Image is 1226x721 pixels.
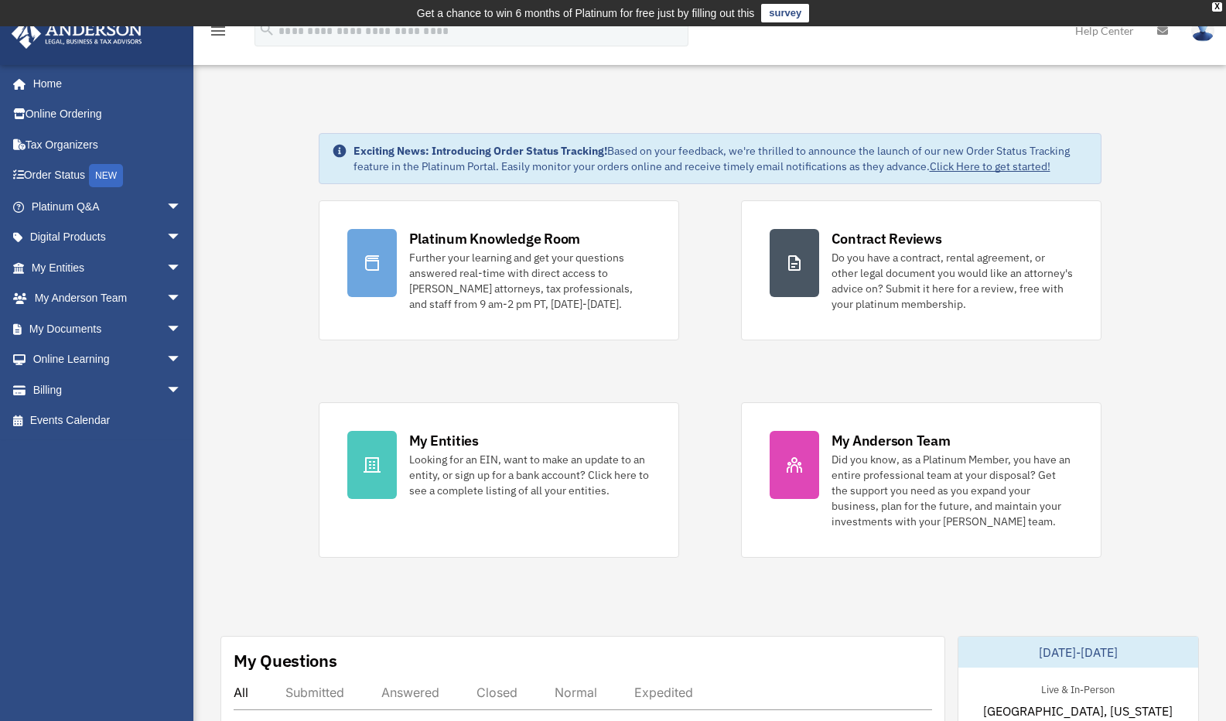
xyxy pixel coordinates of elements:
[11,160,205,192] a: Order StatusNEW
[11,191,205,222] a: Platinum Q&Aarrow_drop_down
[353,144,607,158] strong: Exciting News: Introducing Order Status Tracking!
[166,344,197,376] span: arrow_drop_down
[166,374,197,406] span: arrow_drop_down
[409,250,651,312] div: Further your learning and get your questions answered real-time with direct access to [PERSON_NAM...
[11,68,197,99] a: Home
[1212,2,1222,12] div: close
[832,250,1073,312] div: Do you have a contract, rental agreement, or other legal document you would like an attorney's ad...
[409,229,581,248] div: Platinum Knowledge Room
[166,313,197,345] span: arrow_drop_down
[832,431,951,450] div: My Anderson Team
[166,191,197,223] span: arrow_drop_down
[409,452,651,498] div: Looking for an EIN, want to make an update to an entity, or sign up for a bank account? Click her...
[11,374,205,405] a: Billingarrow_drop_down
[353,143,1088,174] div: Based on your feedback, we're thrilled to announce the launch of our new Order Status Tracking fe...
[7,19,147,49] img: Anderson Advisors Platinum Portal
[11,283,205,314] a: My Anderson Teamarrow_drop_down
[209,27,227,40] a: menu
[285,685,344,700] div: Submitted
[381,685,439,700] div: Answered
[958,637,1198,668] div: [DATE]-[DATE]
[11,99,205,130] a: Online Ordering
[11,344,205,375] a: Online Learningarrow_drop_down
[11,405,205,436] a: Events Calendar
[11,252,205,283] a: My Entitiesarrow_drop_down
[1191,19,1214,42] img: User Pic
[89,164,123,187] div: NEW
[761,4,809,22] a: survey
[11,313,205,344] a: My Documentsarrow_drop_down
[741,200,1101,340] a: Contract Reviews Do you have a contract, rental agreement, or other legal document you would like...
[319,402,679,558] a: My Entities Looking for an EIN, want to make an update to an entity, or sign up for a bank accoun...
[476,685,517,700] div: Closed
[209,22,227,40] i: menu
[832,229,942,248] div: Contract Reviews
[258,21,275,38] i: search
[166,222,197,254] span: arrow_drop_down
[1029,680,1127,696] div: Live & In-Person
[166,283,197,315] span: arrow_drop_down
[11,222,205,253] a: Digital Productsarrow_drop_down
[983,702,1173,720] span: [GEOGRAPHIC_DATA], [US_STATE]
[634,685,693,700] div: Expedited
[234,685,248,700] div: All
[741,402,1101,558] a: My Anderson Team Did you know, as a Platinum Member, you have an entire professional team at your...
[930,159,1050,173] a: Click Here to get started!
[409,431,479,450] div: My Entities
[417,4,755,22] div: Get a chance to win 6 months of Platinum for free just by filling out this
[832,452,1073,529] div: Did you know, as a Platinum Member, you have an entire professional team at your disposal? Get th...
[234,649,337,672] div: My Questions
[11,129,205,160] a: Tax Organizers
[555,685,597,700] div: Normal
[166,252,197,284] span: arrow_drop_down
[319,200,679,340] a: Platinum Knowledge Room Further your learning and get your questions answered real-time with dire...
